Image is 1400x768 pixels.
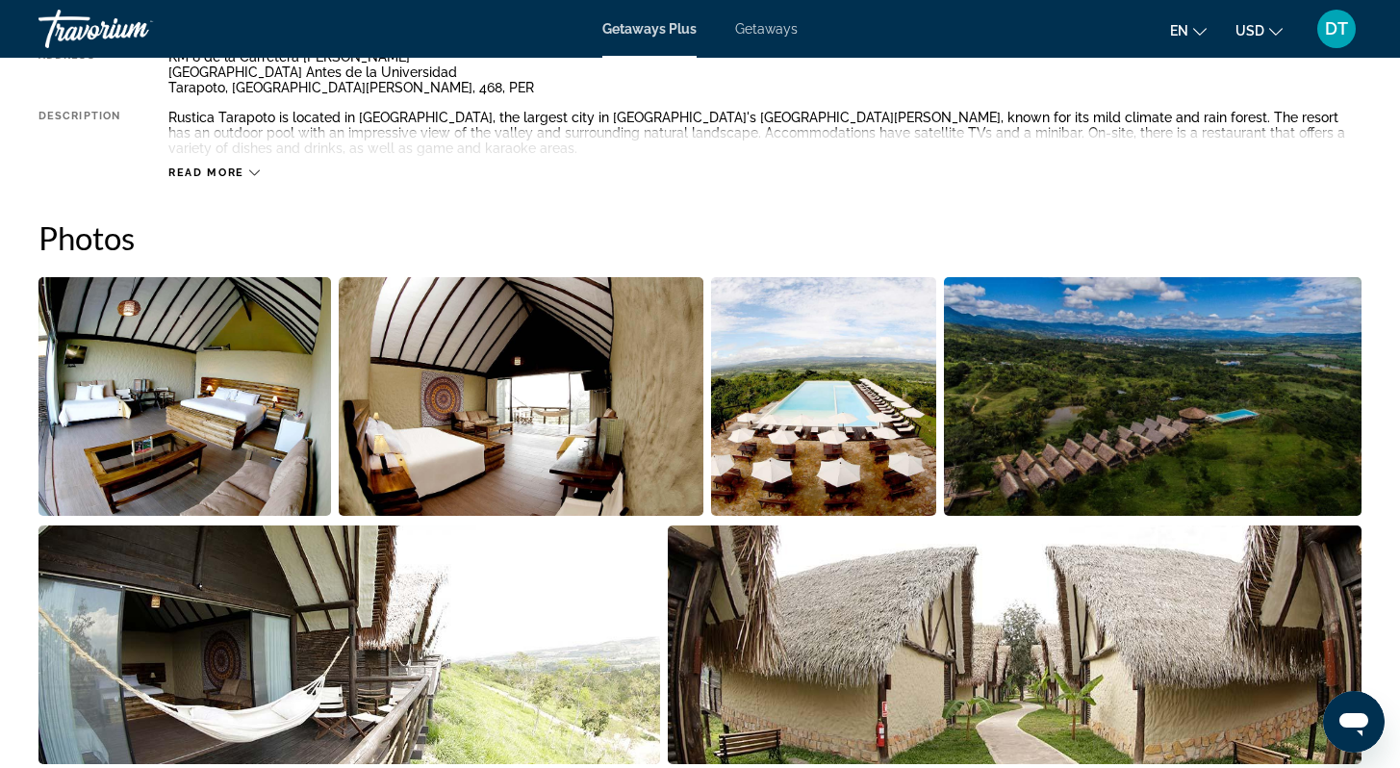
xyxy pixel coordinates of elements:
div: Description [38,110,120,156]
span: Read more [168,166,244,179]
div: Address [38,49,120,95]
button: Open full-screen image slider [944,276,1362,517]
button: Change language [1170,16,1207,44]
button: Open full-screen image slider [711,276,936,517]
span: DT [1325,19,1348,38]
a: Travorium [38,4,231,54]
button: Change currency [1235,16,1283,44]
button: Open full-screen image slider [339,276,703,517]
button: Open full-screen image slider [38,525,660,765]
button: Read more [168,166,260,180]
button: Open full-screen image slider [668,525,1362,765]
div: KM 8 de la Carretera [PERSON_NAME] [GEOGRAPHIC_DATA] Antes de la Universidad Tarapoto, [GEOGRAPHI... [168,49,1362,95]
a: Getaways [735,21,798,37]
span: en [1170,23,1188,38]
div: Rustica Tarapoto is located in [GEOGRAPHIC_DATA], the largest city in [GEOGRAPHIC_DATA]'s [GEOGRA... [168,110,1362,156]
a: Getaways Plus [602,21,697,37]
button: User Menu [1311,9,1362,49]
span: USD [1235,23,1264,38]
h2: Photos [38,218,1362,257]
iframe: Button to launch messaging window [1323,691,1385,753]
button: Open full-screen image slider [38,276,331,517]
